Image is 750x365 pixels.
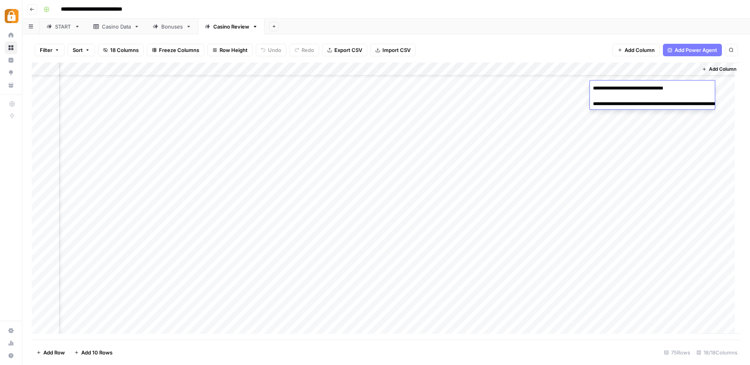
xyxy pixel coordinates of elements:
button: Add Column [699,64,739,74]
button: Add Power Agent [663,44,722,56]
a: START [40,19,87,34]
a: Opportunities [5,66,17,79]
div: Casino Review [213,23,249,30]
span: Export CSV [334,46,362,54]
span: Add Row [43,349,65,356]
a: Home [5,29,17,41]
span: Import CSV [382,46,411,54]
span: Undo [268,46,281,54]
button: Redo [289,44,319,56]
span: Add Column [709,66,736,73]
div: Bonuses [161,23,183,30]
button: 18 Columns [98,44,144,56]
button: Workspace: Adzz [5,6,17,26]
span: Sort [73,46,83,54]
div: 75 Rows [661,346,693,359]
button: Undo [256,44,286,56]
span: 18 Columns [110,46,139,54]
button: Freeze Columns [147,44,204,56]
a: Browse [5,41,17,54]
button: Add Row [32,346,70,359]
a: Usage [5,337,17,349]
div: Casino Data [102,23,131,30]
a: Your Data [5,79,17,91]
span: Filter [40,46,52,54]
img: Adzz Logo [5,9,19,23]
span: Add Column [625,46,655,54]
span: Row Height [220,46,248,54]
span: Add Power Agent [675,46,717,54]
div: 18/18 Columns [693,346,741,359]
span: Freeze Columns [159,46,199,54]
span: Redo [302,46,314,54]
button: Sort [68,44,95,56]
a: Insights [5,54,17,66]
button: Row Height [207,44,253,56]
button: Filter [35,44,64,56]
textarea: To enrich screen reader interactions, please activate Accessibility in Grammarly extension settings [590,83,746,117]
span: Add 10 Rows [81,349,112,356]
a: Settings [5,324,17,337]
a: Casino Review [198,19,264,34]
button: Add Column [612,44,660,56]
button: Export CSV [322,44,367,56]
a: Bonuses [146,19,198,34]
a: Casino Data [87,19,146,34]
button: Add 10 Rows [70,346,117,359]
button: Import CSV [370,44,416,56]
button: Help + Support [5,349,17,362]
div: START [55,23,71,30]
